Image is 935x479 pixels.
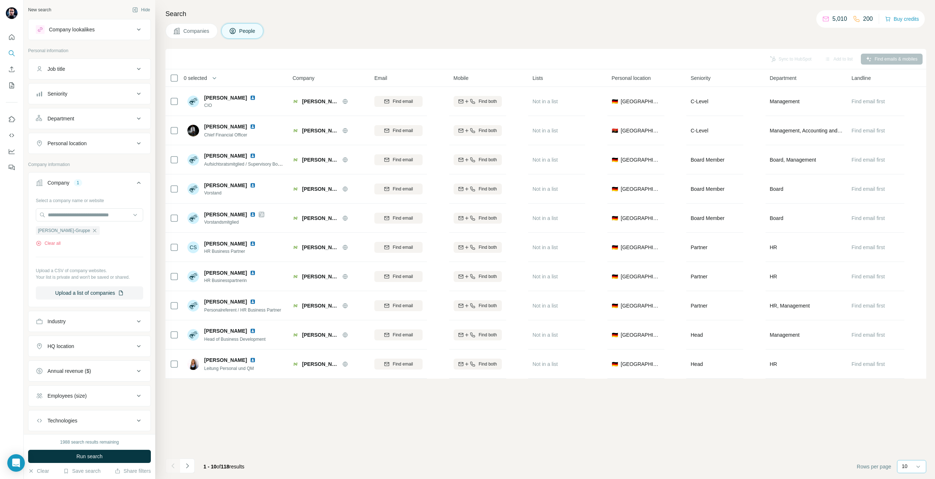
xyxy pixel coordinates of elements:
span: HR [770,360,777,368]
div: Personal location [47,140,87,147]
span: Management [770,98,800,105]
img: Logo of Nehlsen-Gruppe [293,98,298,104]
span: CIO [204,102,264,109]
span: Partner [691,274,707,279]
button: Find email [374,329,423,340]
img: Avatar [187,358,199,370]
button: Share filters [115,467,151,475]
button: Find email [374,242,423,253]
span: Partner [691,244,707,250]
div: Open Intercom Messenger [7,454,25,472]
img: Logo of Nehlsen-Gruppe [293,215,298,221]
span: [GEOGRAPHIC_DATA] [621,273,660,280]
span: Find email first [852,186,885,192]
div: Annual revenue ($) [47,367,91,375]
span: Run search [76,453,103,460]
span: [PERSON_NAME]-Gruppe [302,244,339,251]
span: [PERSON_NAME]-Gruppe [302,127,339,134]
img: Avatar [187,125,199,136]
span: [PERSON_NAME] [204,123,247,130]
span: 🇩🇪 [612,360,618,368]
span: Find email [393,186,413,192]
span: Landline [852,74,871,82]
span: 1 - 10 [203,464,217,470]
span: Board, Management [770,156,816,163]
span: [GEOGRAPHIC_DATA] [621,331,660,339]
span: Rows per page [857,463,891,470]
span: Lists [533,74,543,82]
span: HR Businesspartnerin [204,277,264,284]
span: [PERSON_NAME]-Gruppe [302,273,339,280]
div: CS [187,242,199,253]
img: LinkedIn logo [250,241,256,247]
span: Chief Financial Officer [204,132,247,138]
img: LinkedIn logo [250,95,256,101]
span: HR [770,273,777,280]
button: Company1 [28,174,150,194]
img: Logo of Nehlsen-Gruppe [293,332,298,338]
span: HR, Management [770,302,810,309]
span: Find email [393,273,413,280]
span: Not in a list [533,244,558,250]
span: [PERSON_NAME] [204,152,247,159]
span: [PERSON_NAME] [204,327,247,335]
span: Find email first [852,215,885,221]
span: Not in a list [533,157,558,163]
span: Find both [478,186,497,192]
div: Industry [47,318,66,325]
span: Leitung Personal und QM [204,366,254,371]
span: [PERSON_NAME] [204,94,247,101]
span: Management, Accounting and Finance [770,127,843,134]
span: Find both [478,244,497,251]
span: 🇩🇪 [612,215,618,222]
span: Find email first [852,128,885,134]
span: Not in a list [533,186,558,192]
button: Navigate to next page [180,459,195,473]
span: Find both [478,332,497,338]
span: Find email first [852,303,885,309]
button: My lists [6,79,18,92]
span: Personalreferent / HR Business Partner [204,308,281,313]
span: Find email first [852,98,885,104]
p: 5,010 [832,15,847,23]
div: Department [47,115,74,122]
span: Not in a list [533,361,558,367]
span: [GEOGRAPHIC_DATA] [621,215,660,222]
span: [PERSON_NAME]-Gruppe [302,215,339,222]
button: Dashboard [6,145,18,158]
span: Board Member [691,215,725,221]
div: Job title [47,65,65,73]
div: HQ location [47,343,74,350]
img: Logo of Nehlsen-Gruppe [293,274,298,279]
span: Find email [393,361,413,367]
span: Board [770,185,783,193]
span: Find email first [852,361,885,367]
img: LinkedIn logo [250,328,256,334]
button: Annual revenue ($) [28,362,150,380]
img: Avatar [6,7,18,19]
span: Find email first [852,244,885,250]
span: [PERSON_NAME]-Gruppe [302,185,339,193]
button: Employees (size) [28,387,150,405]
button: Enrich CSV [6,63,18,76]
p: Company information [28,161,151,168]
span: Vorstandsmitglied [204,219,264,225]
span: Find both [478,157,497,163]
p: Upload a CSV of company websites. [36,267,143,274]
p: Your list is private and won't be saved or shared. [36,274,143,281]
button: Company lookalikes [28,21,150,38]
span: Find both [478,127,497,134]
span: Head [691,361,703,367]
span: Not in a list [533,303,558,309]
button: Upload a list of companies [36,286,143,300]
button: Use Surfe on LinkedIn [6,113,18,126]
button: Find both [454,96,502,107]
button: Seniority [28,85,150,103]
button: Feedback [6,161,18,174]
span: [GEOGRAPHIC_DATA] [621,98,660,105]
span: Not in a list [533,274,558,279]
button: Find email [374,271,423,282]
span: Partner [691,303,707,309]
span: Management [770,331,800,339]
span: results [203,464,244,470]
